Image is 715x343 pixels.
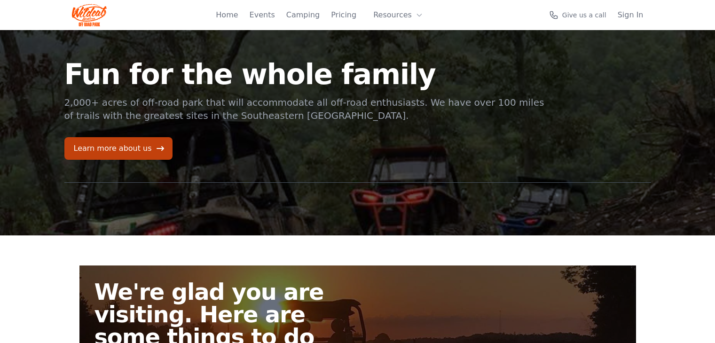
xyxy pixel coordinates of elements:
[64,96,546,122] p: 2,000+ acres of off-road park that will accommodate all off-road enthusiasts. We have over 100 mi...
[216,9,238,21] a: Home
[250,9,275,21] a: Events
[618,9,644,21] a: Sign In
[286,9,320,21] a: Camping
[562,10,606,20] span: Give us a call
[64,137,173,160] a: Learn more about us
[72,4,107,26] img: Wildcat Logo
[368,6,429,24] button: Resources
[549,10,606,20] a: Give us a call
[64,60,546,88] h1: Fun for the whole family
[331,9,356,21] a: Pricing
